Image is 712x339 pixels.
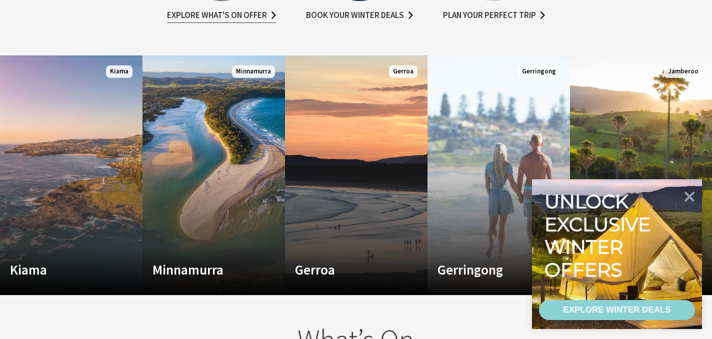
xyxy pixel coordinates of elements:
[232,65,275,78] span: Minnamurra
[539,300,695,320] a: EXPLORE WINTER DEALS
[106,65,132,78] span: Kiama
[437,262,538,278] h4: Gerringong
[563,300,670,320] div: EXPLORE WINTER DEALS
[427,55,570,295] a: Custom Image Used Gerringong Gerringong
[295,262,396,278] h4: Gerroa
[518,65,560,78] span: Gerringong
[544,190,655,281] div: Unlock exclusive winter offers
[167,8,276,23] a: Explore what's on offer
[285,55,427,295] a: Custom Image Used Gerroa Gerroa
[152,262,253,278] h4: Minnamurra
[142,55,285,295] a: Custom Image Used Minnamurra Minnamurra
[443,8,545,23] a: Plan your perfect trip
[306,8,413,23] a: Book your winter deals
[389,65,417,78] span: Gerroa
[664,65,702,78] span: Jamberoo
[10,262,111,278] h4: Kiama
